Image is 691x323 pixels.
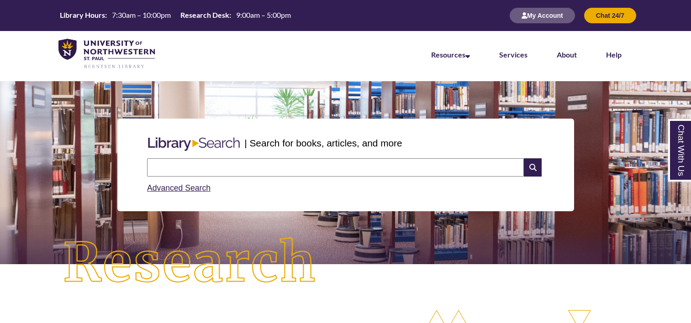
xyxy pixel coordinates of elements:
[606,50,622,59] a: Help
[584,8,636,23] button: Chat 24/7
[58,39,155,69] img: UNWSP Library Logo
[510,8,575,23] button: My Account
[147,183,211,193] a: Advanced Search
[244,136,402,150] p: | Search for books, articles, and more
[35,209,346,318] img: Research
[524,158,541,177] i: Search
[431,50,470,59] a: Resources
[56,10,295,20] table: Hours Today
[56,10,108,20] th: Library Hours:
[510,11,575,19] a: My Account
[584,11,636,19] a: Chat 24/7
[56,10,295,21] a: Hours Today
[557,50,577,59] a: About
[112,10,171,19] span: 7:30am – 10:00pm
[499,50,527,59] a: Services
[236,10,291,19] span: 9:00am – 5:00pm
[143,134,244,155] img: Libary Search
[177,10,232,20] th: Research Desk:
